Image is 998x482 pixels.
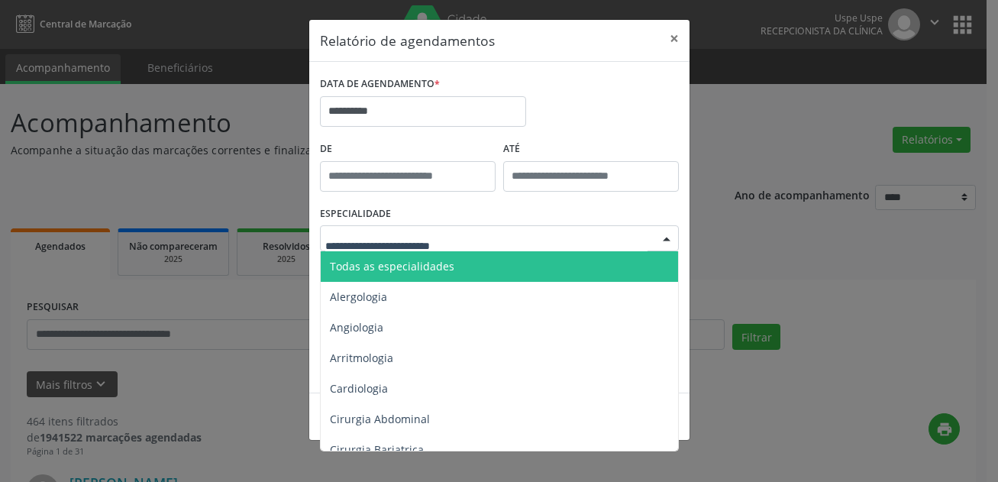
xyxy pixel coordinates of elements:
span: Cirurgia Bariatrica [330,442,424,457]
span: Alergologia [330,290,387,304]
span: Arritmologia [330,351,393,365]
span: Todas as especialidades [330,259,454,273]
button: Close [659,20,690,57]
span: Angiologia [330,320,383,335]
h5: Relatório de agendamentos [320,31,495,50]
span: Cardiologia [330,381,388,396]
span: Cirurgia Abdominal [330,412,430,426]
label: DATA DE AGENDAMENTO [320,73,440,96]
label: De [320,137,496,161]
label: ESPECIALIDADE [320,202,391,226]
label: ATÉ [503,137,679,161]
